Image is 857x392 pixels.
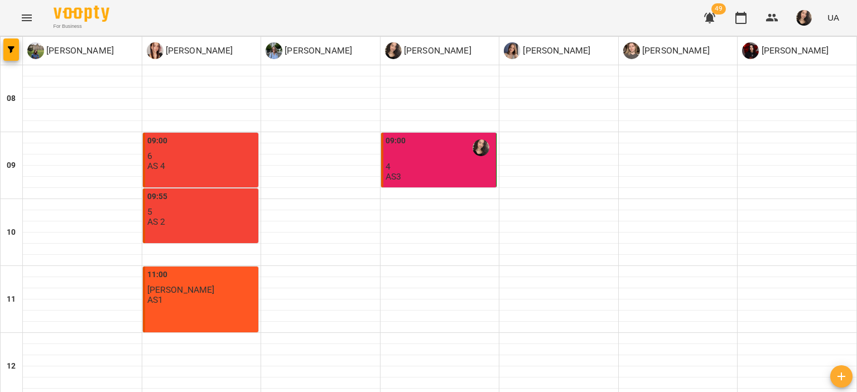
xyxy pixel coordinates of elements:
button: Menu [13,4,40,31]
div: Радько Наталя Борисівна [266,42,352,59]
img: Voopty Logo [54,6,109,22]
div: Мотрич Анастасія Віталіївна [623,42,710,59]
img: Самчук Анастасія Олександрівна [473,139,489,156]
a: Л [PERSON_NAME] [742,42,829,59]
img: af1f68b2e62f557a8ede8df23d2b6d50.jpg [796,10,812,26]
h6: 10 [7,226,16,239]
a: М [PERSON_NAME] [623,42,710,59]
p: [PERSON_NAME] [402,44,471,57]
h6: 12 [7,360,16,372]
label: 09:00 [147,135,168,147]
p: AS 4 [147,161,166,171]
h6: 11 [7,293,16,306]
span: UA [827,12,839,23]
label: 11:00 [147,269,168,281]
img: С [27,42,44,59]
a: С [PERSON_NAME] [27,42,114,59]
a: Р [PERSON_NAME] [266,42,352,59]
h6: 09 [7,159,16,172]
div: Кобилянська Анастасія Михайлівна [504,42,590,59]
a: С [PERSON_NAME] [385,42,471,59]
span: [PERSON_NAME] [147,284,215,295]
img: Л [742,42,759,59]
div: Самчук Анастасія Олександрівна [385,42,471,59]
button: UA [823,7,844,28]
img: М [623,42,640,59]
h6: 08 [7,93,16,105]
a: М [PERSON_NAME] [147,42,233,59]
p: [PERSON_NAME] [282,44,352,57]
div: Мельник Ульяна Олегівна [147,42,233,59]
label: 09:00 [386,135,406,147]
p: 5 [147,207,257,216]
span: 49 [711,3,726,14]
p: AS3 [386,172,401,181]
img: Р [266,42,282,59]
label: 09:55 [147,191,168,203]
div: Левчук Діана Олександрівна [742,42,829,59]
p: 4 [386,162,494,171]
span: For Business [54,23,109,30]
p: [PERSON_NAME] [163,44,233,57]
img: К [504,42,521,59]
p: [PERSON_NAME] [640,44,710,57]
p: [PERSON_NAME] [759,44,829,57]
p: AS 2 [147,217,166,226]
img: С [385,42,402,59]
p: AS1 [147,295,163,304]
p: [PERSON_NAME] [521,44,590,57]
a: К [PERSON_NAME] [504,42,590,59]
button: Створити урок [830,365,853,388]
div: Солодкова Катерина Ігорівна [27,42,114,59]
img: М [147,42,163,59]
p: [PERSON_NAME] [44,44,114,57]
p: 6 [147,151,257,161]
